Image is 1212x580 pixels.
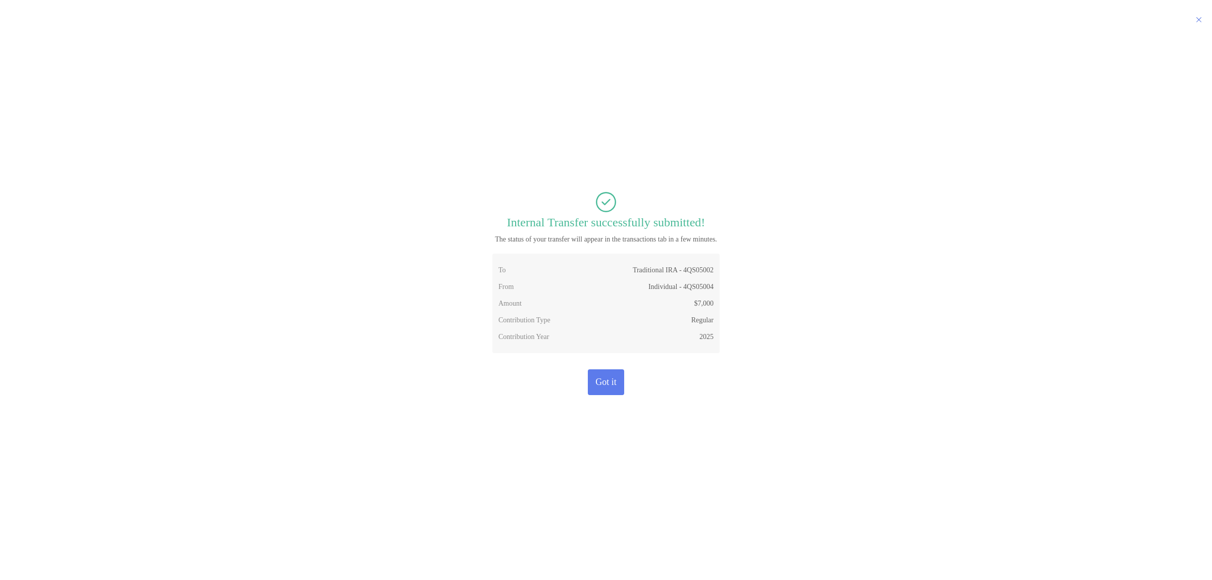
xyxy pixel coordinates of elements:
button: Got it [588,369,625,395]
p: The status of your transfer will appear in the transactions tab in a few minutes. [495,233,717,246]
div: Regular [691,316,714,324]
div: Amount [498,299,522,308]
p: Internal Transfer successfully submitted! [507,216,705,229]
div: $7,000 [694,299,714,308]
div: Contribution Year [498,332,549,341]
div: To [498,266,506,274]
div: 2025 [699,332,714,341]
div: Individual - 4QS05004 [648,282,714,291]
div: From [498,282,514,291]
div: Traditional IRA - 4QS05002 [633,266,714,274]
div: Contribution Type [498,316,550,324]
